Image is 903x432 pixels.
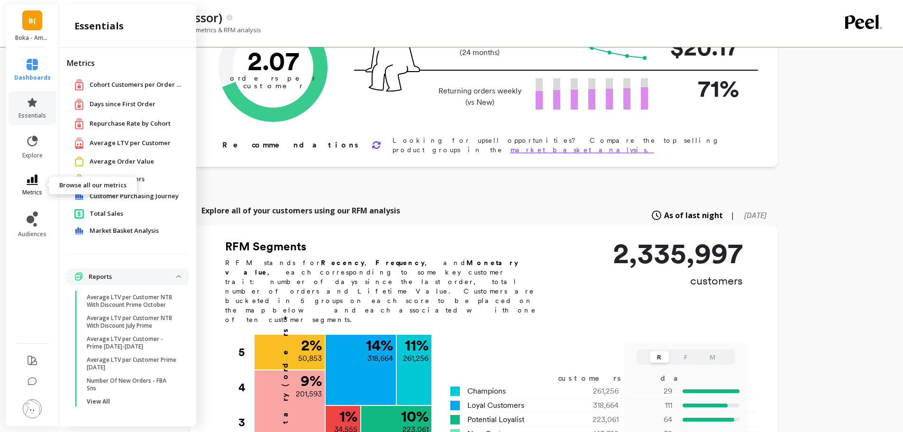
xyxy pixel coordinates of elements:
[74,193,84,200] img: navigation item icon
[243,82,303,90] tspan: customer
[230,74,316,83] tspan: orders per
[74,137,84,149] img: navigation item icon
[90,157,154,166] span: Average Order Value
[90,226,159,236] span: Market Basket Analysis
[298,353,322,364] p: 50,853
[301,373,322,388] p: 9 %
[90,175,145,184] span: Number of Orders
[87,314,177,330] p: Average LTV per Customer NTB With Discount July Prime
[90,138,171,148] span: Average LTV per Customer
[630,400,672,411] p: 111
[375,259,425,267] b: Frequency
[365,12,420,92] img: pal seatted on line
[87,398,110,405] p: View All
[511,146,654,154] a: market basket analysis.
[467,386,506,397] span: Champions
[225,258,547,324] p: RFM stands for , , and , each corresponding to some key customer trait: number of days since the ...
[392,136,748,155] p: Looking for upsell opportunities? Compare the top selling product groups in the
[562,386,630,397] div: 261,256
[90,192,181,201] a: Customer Purchasing Journey
[74,209,84,219] img: navigation item icon
[15,34,50,42] p: Boka - Amazon (Essor)
[630,414,672,425] p: 64
[90,119,181,129] a: Repurchase Rate by Cohort
[14,74,51,82] span: dashboards
[176,275,181,278] img: down caret icon
[663,71,739,106] p: 71%
[28,15,36,26] span: B(
[562,400,630,411] div: 318,664
[730,210,735,221] span: |
[87,294,177,309] p: Average LTV per Customer NTB With Discount Prime October
[90,100,181,109] a: Days since First Order
[22,189,42,196] span: metrics
[90,192,179,201] span: Customer Purchasing Journey
[74,174,84,184] img: navigation item icon
[436,38,524,57] p: LTV per customer (24 months)
[74,98,84,110] img: navigation item icon
[74,156,84,166] img: navigation item icon
[89,272,176,282] p: Reports
[436,85,524,108] p: Returning orders weekly (vs New)
[613,239,743,267] p: 2,335,997
[613,273,743,288] p: customers
[467,400,524,411] span: Loyal Customers
[90,100,155,109] span: Days since First Order
[558,373,635,384] div: customers
[22,152,43,159] span: explore
[90,157,181,166] a: Average Order Value
[222,139,360,151] p: Recommendations
[74,79,84,91] img: navigation item icon
[744,210,766,221] span: [DATE]
[18,230,46,238] span: audiences
[664,210,723,221] span: As of last night
[403,353,429,364] p: 261,256
[74,227,84,235] img: navigation item icon
[247,45,299,76] text: 2.07
[467,414,524,425] span: Potential Loyalist
[67,57,189,69] h2: Metrics
[321,259,365,267] b: Recency
[18,112,46,119] span: essentials
[366,338,393,353] p: 14 %
[339,409,357,424] p: 1 %
[367,353,393,364] p: 318,664
[87,356,177,371] p: Average LTV per Customer Prime [DATE]
[90,80,184,90] a: Cohort Customers per Order Count
[23,399,42,418] img: profile picture
[87,335,177,350] p: Average LTV per Customer - Prime [DATE]-[DATE]
[74,19,124,33] h2: essentials
[676,351,695,363] button: F
[630,386,672,397] p: 29
[301,338,322,353] p: 2 %
[90,209,181,219] a: Total Sales
[90,138,181,148] a: Average LTV per Customer
[90,175,181,184] a: Number of Orders
[238,335,254,370] div: 5
[660,373,699,384] div: days
[401,409,429,424] p: 10 %
[650,351,669,363] button: R
[87,377,177,392] p: Number Of New Orders - FBA Sns
[74,272,83,281] img: navigation item icon
[90,119,171,129] span: Repurchase Rate by Cohort
[238,370,254,405] div: 4
[562,414,630,425] div: 223,061
[405,338,429,353] p: 11 %
[296,388,322,400] p: 201,593
[74,118,84,129] img: navigation item icon
[225,239,547,254] h2: RFM Segments
[201,205,400,216] p: Explore all of your customers using our RFM analysis
[703,351,722,363] button: M
[90,209,123,219] span: Total Sales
